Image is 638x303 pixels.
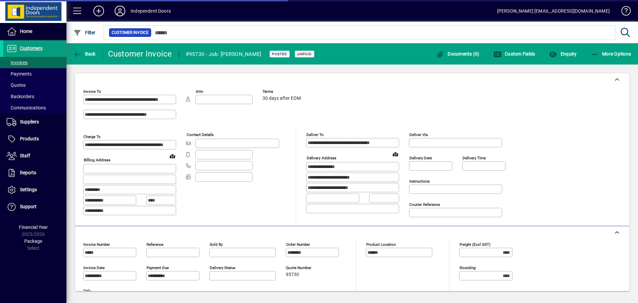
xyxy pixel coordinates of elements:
[409,132,428,137] mat-label: Deliver via
[7,82,26,88] span: Quotes
[3,68,66,79] a: Payments
[210,265,235,270] mat-label: Delivery status
[19,225,48,230] span: Financial Year
[72,27,97,39] button: Filter
[436,51,479,57] span: Documents (0)
[24,238,42,244] span: Package
[131,6,171,16] div: Independent Doors
[7,105,46,110] span: Communications
[286,242,310,247] mat-label: Order number
[88,5,109,17] button: Add
[3,57,66,68] a: Invoices
[3,23,66,40] a: Home
[7,60,28,65] span: Invoices
[435,48,481,60] button: Documents (0)
[591,51,631,57] span: More Options
[263,89,302,94] span: Terms
[7,71,32,76] span: Payments
[20,136,39,141] span: Products
[3,182,66,198] a: Settings
[196,89,203,94] mat-label: Attn
[72,48,97,60] button: Back
[20,187,37,192] span: Settings
[616,1,630,23] a: Knowledge Base
[460,242,490,247] mat-label: Freight (excl GST)
[73,30,96,35] span: Filter
[366,242,396,247] mat-label: Product location
[108,49,172,59] div: Customer Invoice
[3,131,66,147] a: Products
[210,242,223,247] mat-label: Sold by
[147,265,169,270] mat-label: Payment due
[20,119,39,124] span: Suppliers
[493,51,535,57] span: Custom Fields
[547,48,578,60] button: Enquiry
[73,51,96,57] span: Back
[3,199,66,215] a: Support
[20,170,36,175] span: Reports
[20,46,43,51] span: Customers
[147,242,163,247] mat-label: Reference
[83,134,101,139] mat-label: Charge To
[589,48,633,60] button: More Options
[112,29,149,36] span: Customer Invoice
[83,289,91,293] mat-label: Title
[3,165,66,181] a: Reports
[272,52,287,56] span: Posted
[7,94,34,99] span: Backorders
[390,149,401,159] a: View on map
[409,202,440,207] mat-label: Courier Reference
[3,114,66,130] a: Suppliers
[66,48,103,60] app-page-header-button: Back
[409,156,432,160] mat-label: Delivery date
[549,51,577,57] span: Enquiry
[306,132,324,137] mat-label: Deliver To
[286,272,299,277] span: 95730
[263,96,301,101] span: 30 days after EOM
[3,91,66,102] a: Backorders
[3,79,66,91] a: Quotes
[297,52,312,56] span: Unpaid
[20,204,37,209] span: Support
[492,48,537,60] button: Custom Fields
[497,6,610,16] div: [PERSON_NAME] [EMAIL_ADDRESS][DOMAIN_NAME]
[463,156,486,160] mat-label: Delivery time
[20,153,30,158] span: Staff
[286,266,326,270] span: Quote number
[83,242,110,247] mat-label: Invoice number
[20,29,32,34] span: Home
[109,5,131,17] button: Profile
[409,179,430,184] mat-label: Instructions
[167,151,178,161] a: View on map
[460,265,476,270] mat-label: Rounding
[186,49,262,60] div: #95730 - Job: [PERSON_NAME]
[83,89,101,94] mat-label: Invoice To
[3,148,66,164] a: Staff
[3,102,66,113] a: Communications
[83,265,105,270] mat-label: Invoice date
